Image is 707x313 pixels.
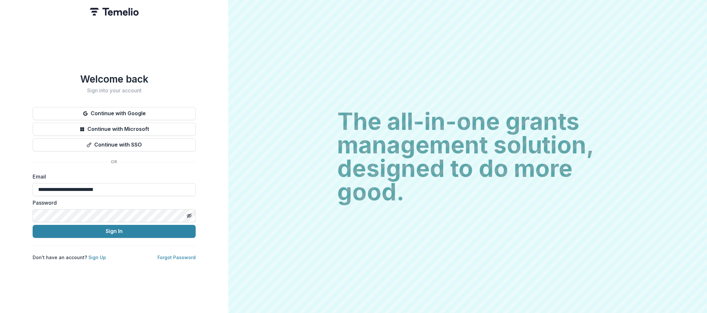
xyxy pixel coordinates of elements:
button: Continue with SSO [33,138,196,151]
img: Temelio [90,8,139,16]
h2: Sign into your account [33,87,196,94]
p: Don't have an account? [33,254,106,261]
a: Sign Up [88,255,106,260]
a: Forgot Password [158,255,196,260]
button: Toggle password visibility [184,211,194,221]
button: Sign In [33,225,196,238]
h1: Welcome back [33,73,196,85]
label: Password [33,199,192,207]
label: Email [33,173,192,180]
button: Continue with Google [33,107,196,120]
button: Continue with Microsoft [33,123,196,136]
